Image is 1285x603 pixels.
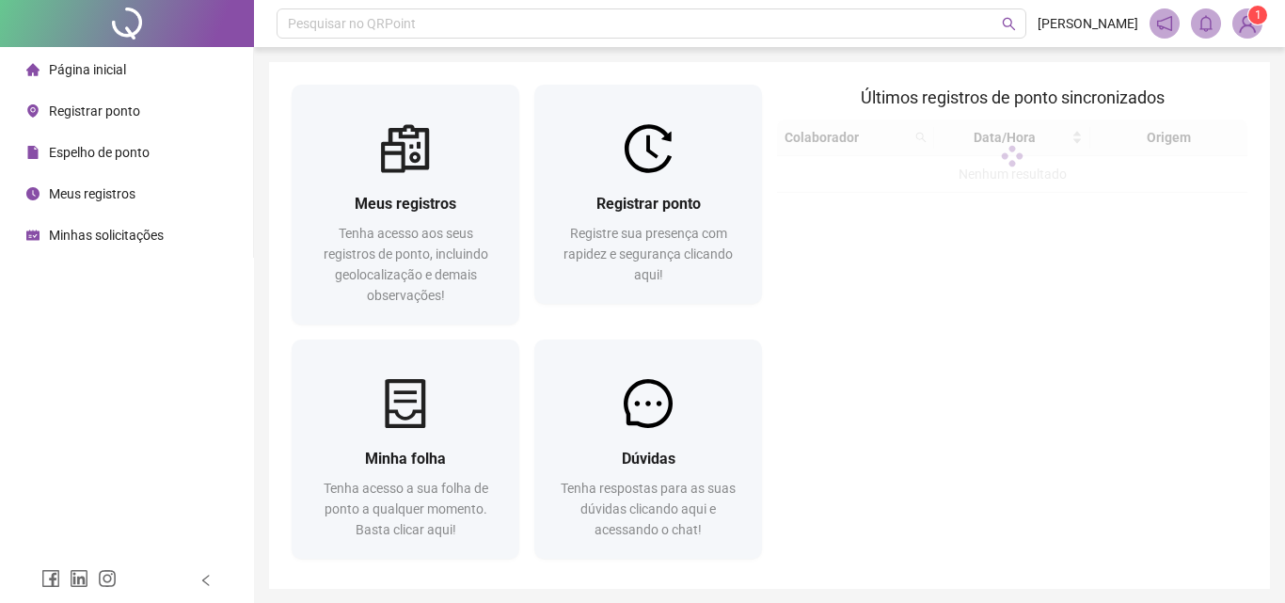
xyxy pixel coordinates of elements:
[49,228,164,243] span: Minhas solicitações
[41,569,60,588] span: facebook
[324,226,488,303] span: Tenha acesso aos seus registros de ponto, incluindo geolocalização e demais observações!
[1248,6,1267,24] sup: Atualize o seu contato no menu Meus Dados
[98,569,117,588] span: instagram
[561,481,736,537] span: Tenha respostas para as suas dúvidas clicando aqui e acessando o chat!
[534,340,762,559] a: DúvidasTenha respostas para as suas dúvidas clicando aqui e acessando o chat!
[622,450,675,468] span: Dúvidas
[49,186,135,201] span: Meus registros
[1255,8,1261,22] span: 1
[26,146,40,159] span: file
[365,450,446,468] span: Minha folha
[563,226,733,282] span: Registre sua presença com rapidez e segurança clicando aqui!
[49,145,150,160] span: Espelho de ponto
[596,195,701,213] span: Registrar ponto
[26,229,40,242] span: schedule
[1233,9,1261,38] img: 90472
[1002,17,1016,31] span: search
[292,85,519,325] a: Meus registrosTenha acesso aos seus registros de ponto, incluindo geolocalização e demais observa...
[324,481,488,537] span: Tenha acesso a sua folha de ponto a qualquer momento. Basta clicar aqui!
[1038,13,1138,34] span: [PERSON_NAME]
[26,104,40,118] span: environment
[26,63,40,76] span: home
[534,85,762,304] a: Registrar pontoRegistre sua presença com rapidez e segurança clicando aqui!
[49,103,140,119] span: Registrar ponto
[861,87,1165,107] span: Últimos registros de ponto sincronizados
[355,195,456,213] span: Meus registros
[292,340,519,559] a: Minha folhaTenha acesso a sua folha de ponto a qualquer momento. Basta clicar aqui!
[26,187,40,200] span: clock-circle
[199,574,213,587] span: left
[1198,15,1214,32] span: bell
[70,569,88,588] span: linkedin
[1156,15,1173,32] span: notification
[49,62,126,77] span: Página inicial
